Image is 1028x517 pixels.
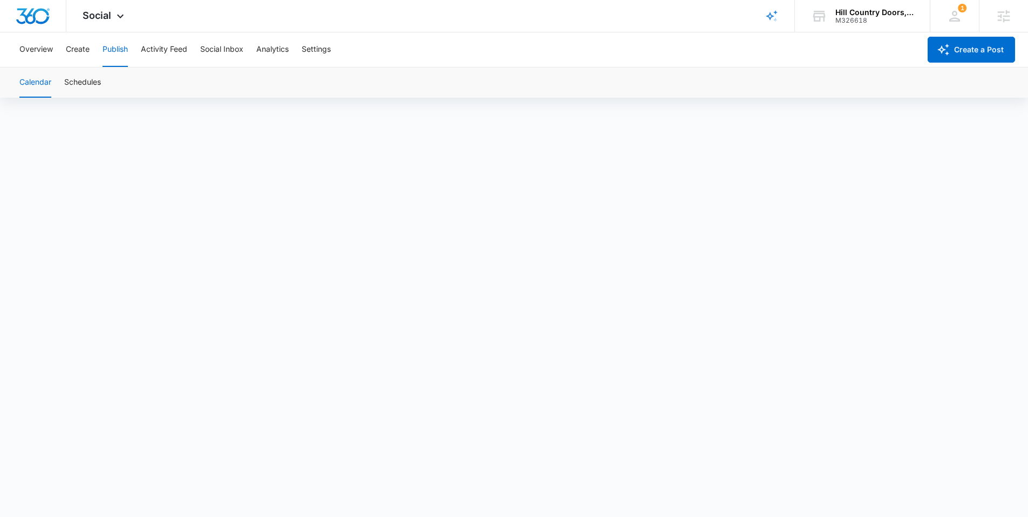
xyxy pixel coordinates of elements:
button: Analytics [256,32,289,67]
button: Publish [103,32,128,67]
div: account id [835,17,914,24]
button: Overview [19,32,53,67]
button: Calendar [19,67,51,98]
button: Create a Post [928,37,1015,63]
span: Social [83,10,111,21]
button: Schedules [64,67,101,98]
span: 1 [958,4,966,12]
button: Settings [302,32,331,67]
button: Activity Feed [141,32,187,67]
button: Create [66,32,90,67]
div: notifications count [958,4,966,12]
div: account name [835,8,914,17]
button: Social Inbox [200,32,243,67]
